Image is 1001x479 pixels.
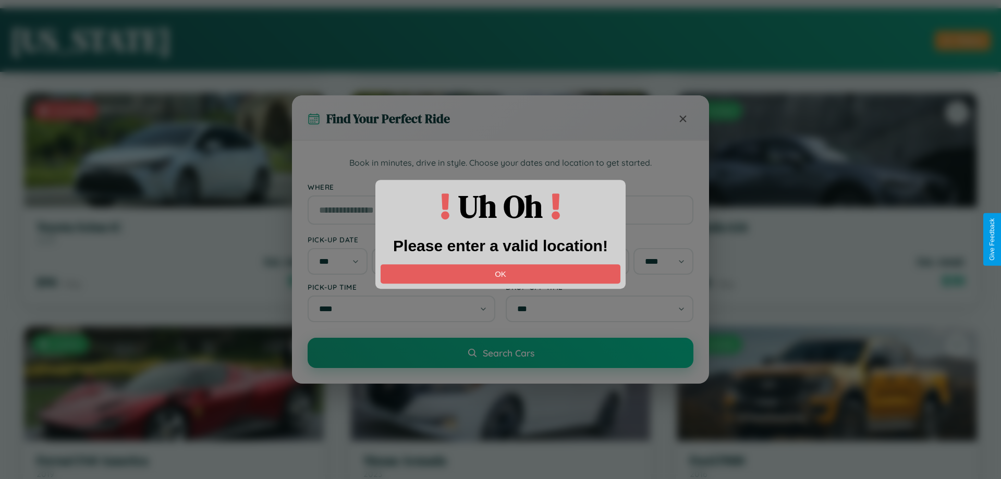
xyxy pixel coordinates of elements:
span: Search Cars [483,347,534,359]
p: Book in minutes, drive in style. Choose your dates and location to get started. [308,156,693,170]
label: Where [308,182,693,191]
label: Drop-off Time [506,283,693,291]
label: Pick-up Time [308,283,495,291]
label: Pick-up Date [308,235,495,244]
label: Drop-off Date [506,235,693,244]
h3: Find Your Perfect Ride [326,110,450,127]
